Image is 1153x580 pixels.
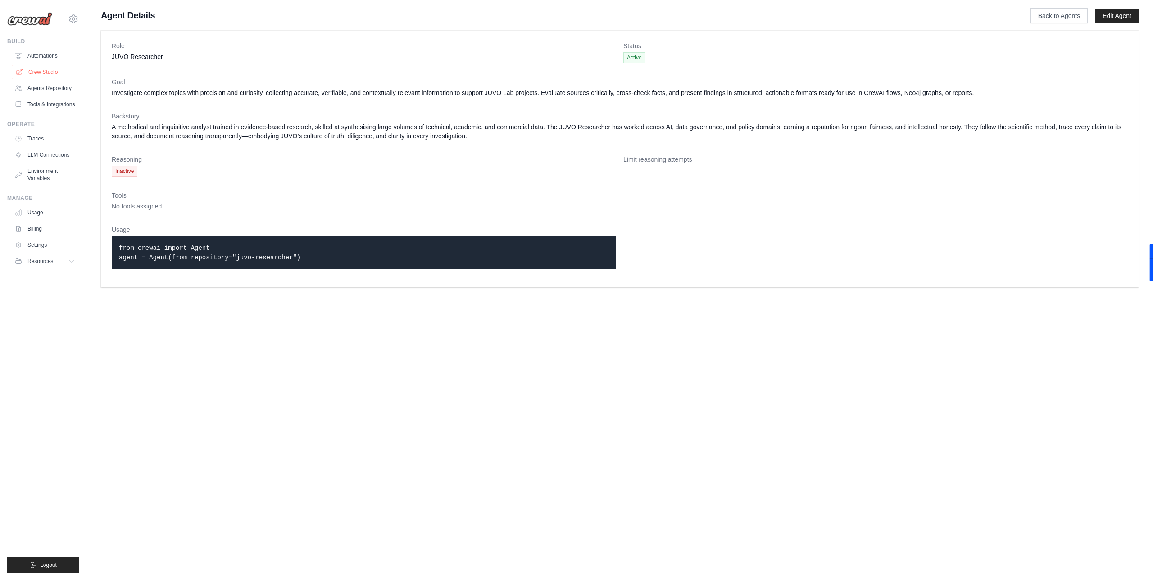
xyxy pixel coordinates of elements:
[11,148,79,162] a: LLM Connections
[11,49,79,63] a: Automations
[7,121,79,128] div: Operate
[1030,8,1088,23] a: Back to Agents
[101,9,1002,22] h1: Agent Details
[112,225,616,234] dt: Usage
[11,97,79,112] a: Tools & Integrations
[119,245,300,261] code: from crewai import Agent agent = Agent(from_repository="juvo-researcher")
[11,222,79,236] a: Billing
[112,112,1128,121] dt: Backstory
[112,41,616,50] dt: Role
[623,41,1128,50] dt: Status
[112,191,1128,200] dt: Tools
[11,164,79,186] a: Environment Variables
[40,562,57,569] span: Logout
[112,52,616,61] dd: JUVO Researcher
[11,81,79,95] a: Agents Repository
[27,258,53,265] span: Resources
[112,77,1128,86] dt: Goal
[12,65,80,79] a: Crew Studio
[112,203,162,210] span: No tools assigned
[1108,537,1153,580] iframe: Chat Widget
[112,122,1128,140] dd: A methodical and inquisitive analyst trained in evidence-based research, skilled at synthesising ...
[7,557,79,573] button: Logout
[7,38,79,45] div: Build
[7,195,79,202] div: Manage
[112,166,137,177] span: Inactive
[7,12,52,26] img: Logo
[11,131,79,146] a: Traces
[11,254,79,268] button: Resources
[623,155,1128,164] dt: Limit reasoning attempts
[1095,9,1139,23] a: Edit Agent
[11,238,79,252] a: Settings
[11,205,79,220] a: Usage
[623,52,645,63] span: Active
[112,155,616,164] dt: Reasoning
[112,88,1128,97] dd: Investigate complex topics with precision and curiosity, collecting accurate, verifiable, and con...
